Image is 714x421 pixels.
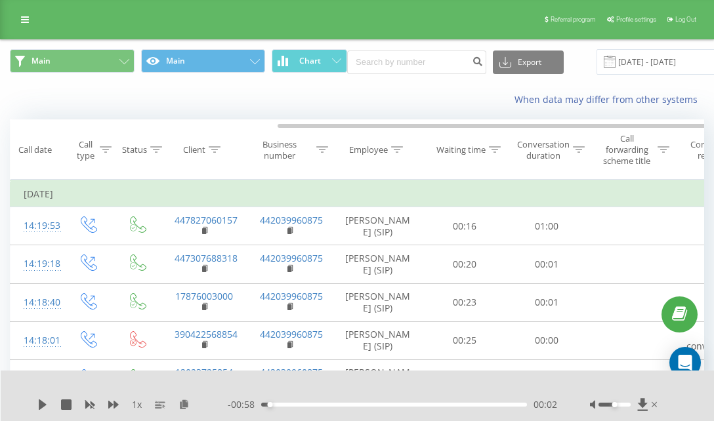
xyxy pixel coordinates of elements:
div: 14:17:26 [24,366,50,391]
a: 12023725854 [175,366,233,378]
td: 00:01 [506,245,588,283]
div: Client [183,144,205,155]
a: 442039960875 [260,328,323,340]
div: Employee [349,144,388,155]
input: Search by number [347,50,486,74]
span: Referral program [551,16,596,23]
div: Status [122,144,147,155]
span: Chart [299,56,321,66]
a: 442039960875 [260,366,323,378]
div: Waiting time [436,144,486,155]
span: 00:02 [534,398,557,411]
div: 14:18:01 [24,328,50,353]
div: 14:19:53 [24,213,50,239]
td: [PERSON_NAME] (SIP) [332,245,424,283]
td: [PERSON_NAME] (SIP) [332,283,424,321]
button: Main [10,49,135,73]
td: [PERSON_NAME] (SIP) [332,360,424,398]
a: 442039960875 [260,252,323,264]
td: 00:15 [424,360,506,398]
div: Accessibility label [268,402,273,407]
div: Business number [247,139,314,161]
td: 00:03 [506,360,588,398]
a: 447827060157 [175,214,238,226]
div: Call type [74,139,96,161]
span: - 00:58 [228,398,261,411]
a: 442039960875 [260,214,323,226]
div: 14:18:40 [24,290,50,315]
a: When data may differ from other systems [514,93,704,106]
a: 447307688318 [175,252,238,264]
td: 00:20 [424,245,506,283]
div: Call date [18,144,52,155]
a: 442039960875 [260,290,323,302]
td: 00:23 [424,283,506,321]
button: Main [141,49,266,73]
div: Conversation duration [517,139,570,161]
span: Log Out [675,16,696,23]
td: 00:01 [506,283,588,321]
div: Call forwarding scheme title [599,133,654,167]
div: Accessibility label [612,402,617,407]
div: Open Intercom Messenger [669,347,701,378]
td: [PERSON_NAME] (SIP) [332,207,424,245]
td: 00:16 [424,207,506,245]
span: Main [31,56,51,66]
a: 390422568854 [175,328,238,340]
span: 1 x [132,398,142,411]
div: 14:19:18 [24,251,50,277]
button: Chart [272,49,347,73]
td: [PERSON_NAME] (SIP) [332,321,424,359]
td: 00:00 [506,321,588,359]
button: Export [493,50,564,74]
td: 01:00 [506,207,588,245]
td: 00:25 [424,321,506,359]
a: 17876003000 [175,290,233,302]
span: Profile settings [616,16,656,23]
